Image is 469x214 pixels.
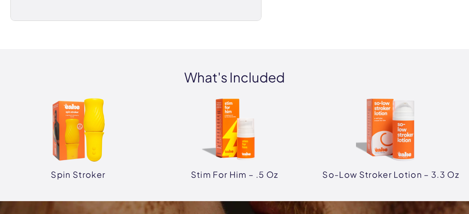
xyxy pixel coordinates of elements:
img: So-Low Stroker Lotion – 3.3 oz [356,95,426,165]
h2: What's Included [7,70,462,85]
a: So-Low Stroker Lotion – 3.3 oz So-Low Stroker Lotion – 3.3 oz [313,95,469,181]
img: spin stroker [43,95,113,165]
a: Stim For Him – .5 oz Stim For Him – .5 oz [156,95,313,181]
p: spin stroker [7,169,149,181]
p: So-Low Stroker Lotion – 3.3 oz [320,169,462,181]
p: Stim For Him – .5 oz [163,169,306,181]
img: Stim For Him – .5 oz [200,95,269,165]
